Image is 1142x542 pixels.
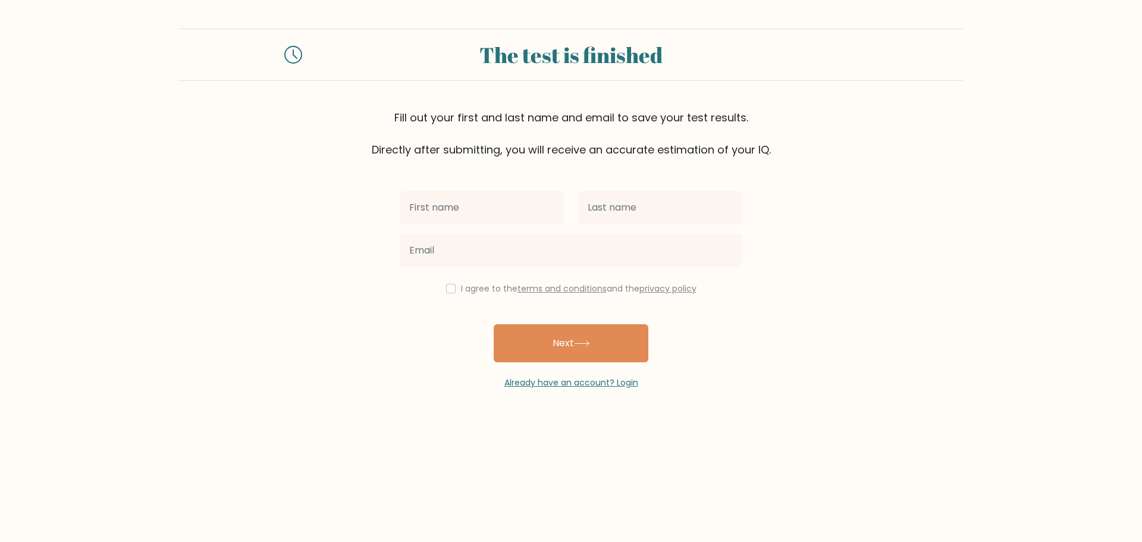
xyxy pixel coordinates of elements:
[178,109,964,158] div: Fill out your first and last name and email to save your test results. Directly after submitting,...
[461,283,697,295] label: I agree to the and the
[578,191,742,224] input: Last name
[494,324,648,362] button: Next
[400,234,742,267] input: Email
[517,283,607,295] a: terms and conditions
[316,39,826,71] div: The test is finished
[504,377,638,389] a: Already have an account? Login
[400,191,564,224] input: First name
[639,283,697,295] a: privacy policy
